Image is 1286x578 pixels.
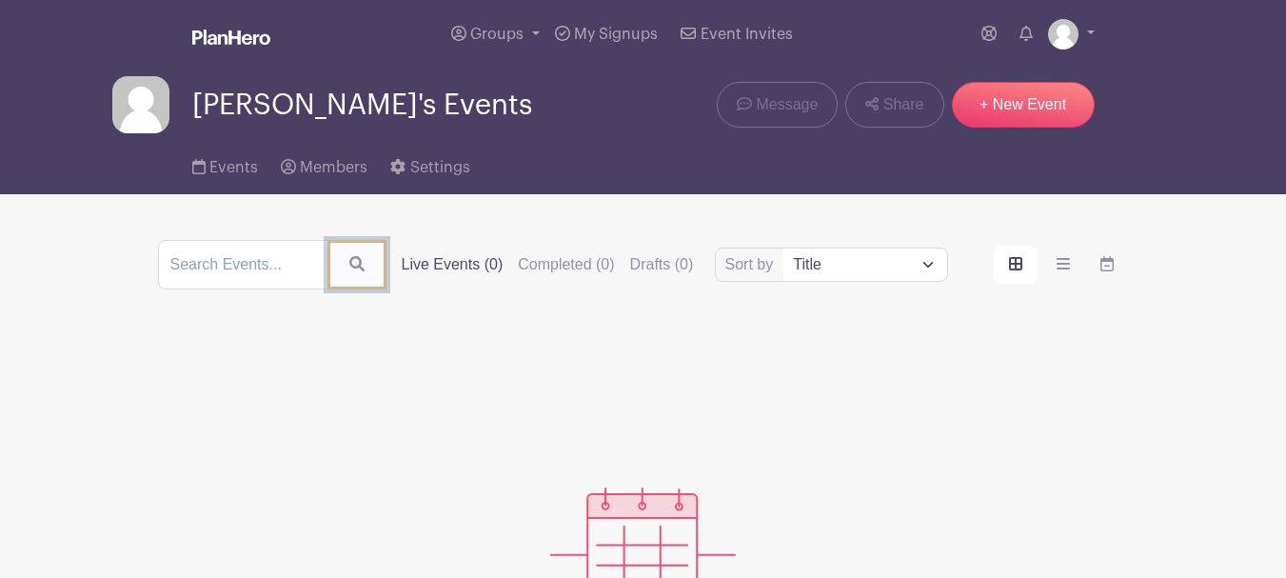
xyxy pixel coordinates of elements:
span: Settings [410,160,470,175]
a: Members [281,133,367,194]
div: order and view [994,246,1129,284]
span: Events [209,160,258,175]
label: Sort by [725,253,780,276]
a: Settings [390,133,469,194]
a: Events [192,133,258,194]
a: + New Event [952,82,1095,128]
span: Groups [470,27,524,42]
a: Share [845,82,943,128]
span: Message [756,93,818,116]
img: default-ce2991bfa6775e67f084385cd625a349d9dcbb7a52a09fb2fda1e96e2d18dcdb.png [112,76,169,133]
a: Message [717,82,838,128]
img: default-ce2991bfa6775e67f084385cd625a349d9dcbb7a52a09fb2fda1e96e2d18dcdb.png [1048,19,1078,50]
span: Members [300,160,367,175]
span: My Signups [574,27,658,42]
label: Drafts (0) [630,253,694,276]
input: Search Events... [158,240,328,289]
img: logo_white-6c42ec7e38ccf1d336a20a19083b03d10ae64f83f12c07503d8b9e83406b4c7d.svg [192,30,270,45]
label: Live Events (0) [402,253,504,276]
span: Share [883,93,924,116]
div: filters [402,253,694,276]
span: [PERSON_NAME]'s Events [192,90,532,121]
span: Event Invites [701,27,793,42]
label: Completed (0) [518,253,614,276]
